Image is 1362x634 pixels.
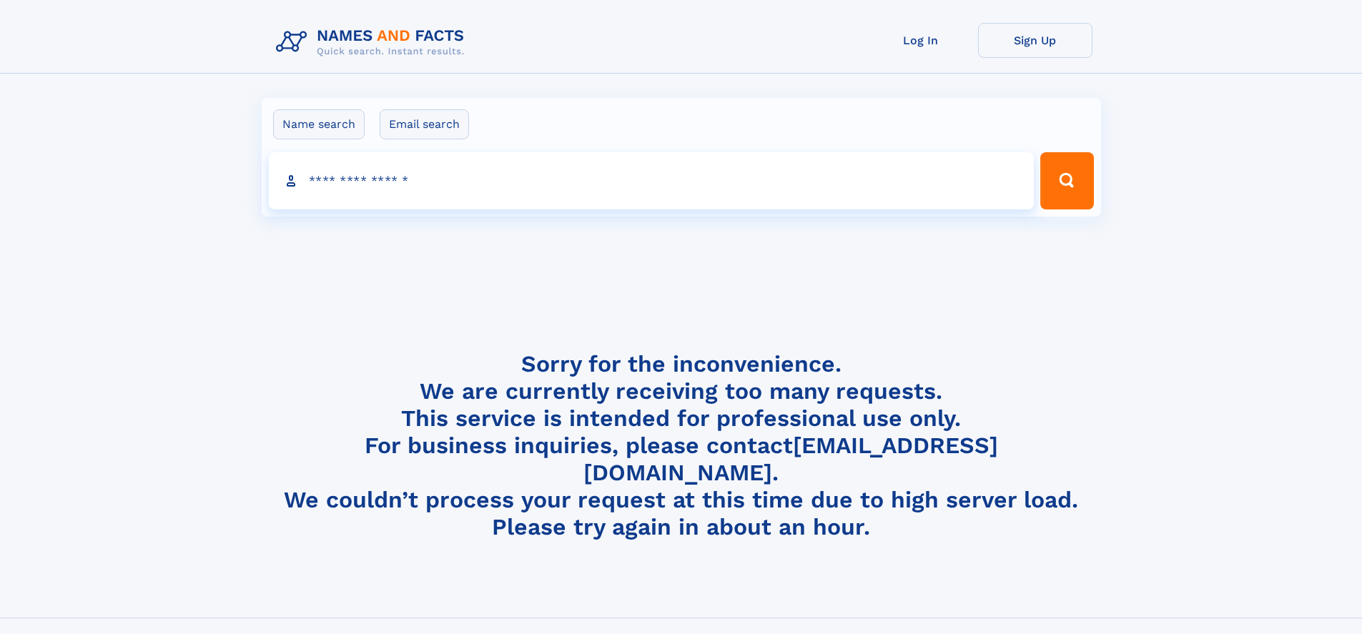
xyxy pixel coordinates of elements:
[270,23,476,61] img: Logo Names and Facts
[270,350,1092,541] h4: Sorry for the inconvenience. We are currently receiving too many requests. This service is intend...
[269,152,1035,209] input: search input
[273,109,365,139] label: Name search
[583,432,998,486] a: [EMAIL_ADDRESS][DOMAIN_NAME]
[864,23,978,58] a: Log In
[380,109,469,139] label: Email search
[978,23,1092,58] a: Sign Up
[1040,152,1093,209] button: Search Button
